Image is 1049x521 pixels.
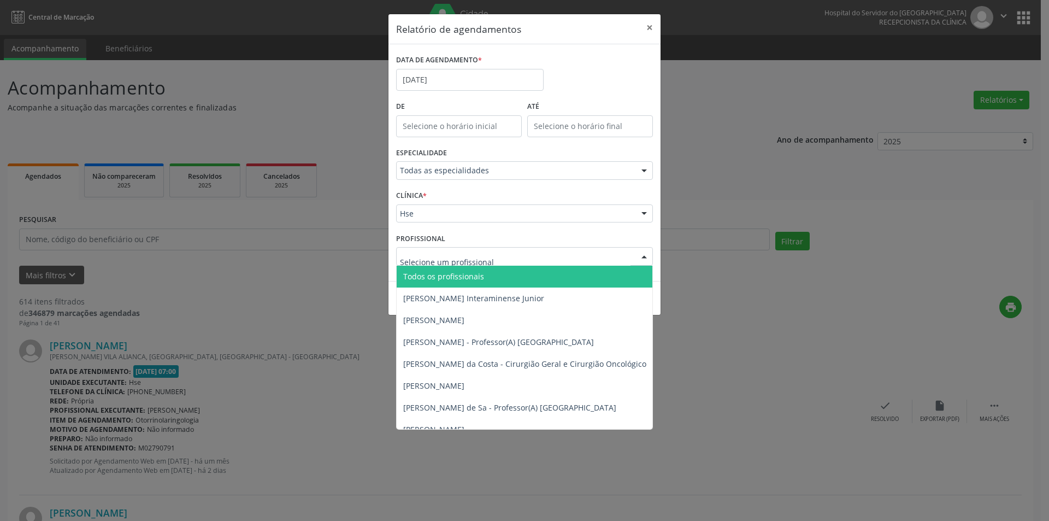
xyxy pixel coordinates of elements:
[400,208,630,219] span: Hse
[639,14,661,41] button: Close
[527,115,653,137] input: Selecione o horário final
[396,115,522,137] input: Selecione o horário inicial
[400,251,630,273] input: Selecione um profissional
[527,98,653,115] label: ATÉ
[396,22,521,36] h5: Relatório de agendamentos
[396,98,522,115] label: De
[403,315,464,325] span: [PERSON_NAME]
[403,271,484,282] span: Todos os profissionais
[400,165,630,176] span: Todas as especialidades
[396,69,544,91] input: Selecione uma data ou intervalo
[403,380,464,391] span: [PERSON_NAME]
[396,145,447,162] label: ESPECIALIDADE
[396,188,427,204] label: CLÍNICA
[403,402,616,413] span: [PERSON_NAME] de Sa - Professor(A) [GEOGRAPHIC_DATA]
[403,337,594,347] span: [PERSON_NAME] - Professor(A) [GEOGRAPHIC_DATA]
[403,424,464,435] span: [PERSON_NAME]
[396,52,482,69] label: DATA DE AGENDAMENTO
[396,230,445,247] label: PROFISSIONAL
[403,359,646,369] span: [PERSON_NAME] da Costa - Cirurgião Geral e Cirurgião Oncológico
[403,293,544,303] span: [PERSON_NAME] Interaminense Junior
